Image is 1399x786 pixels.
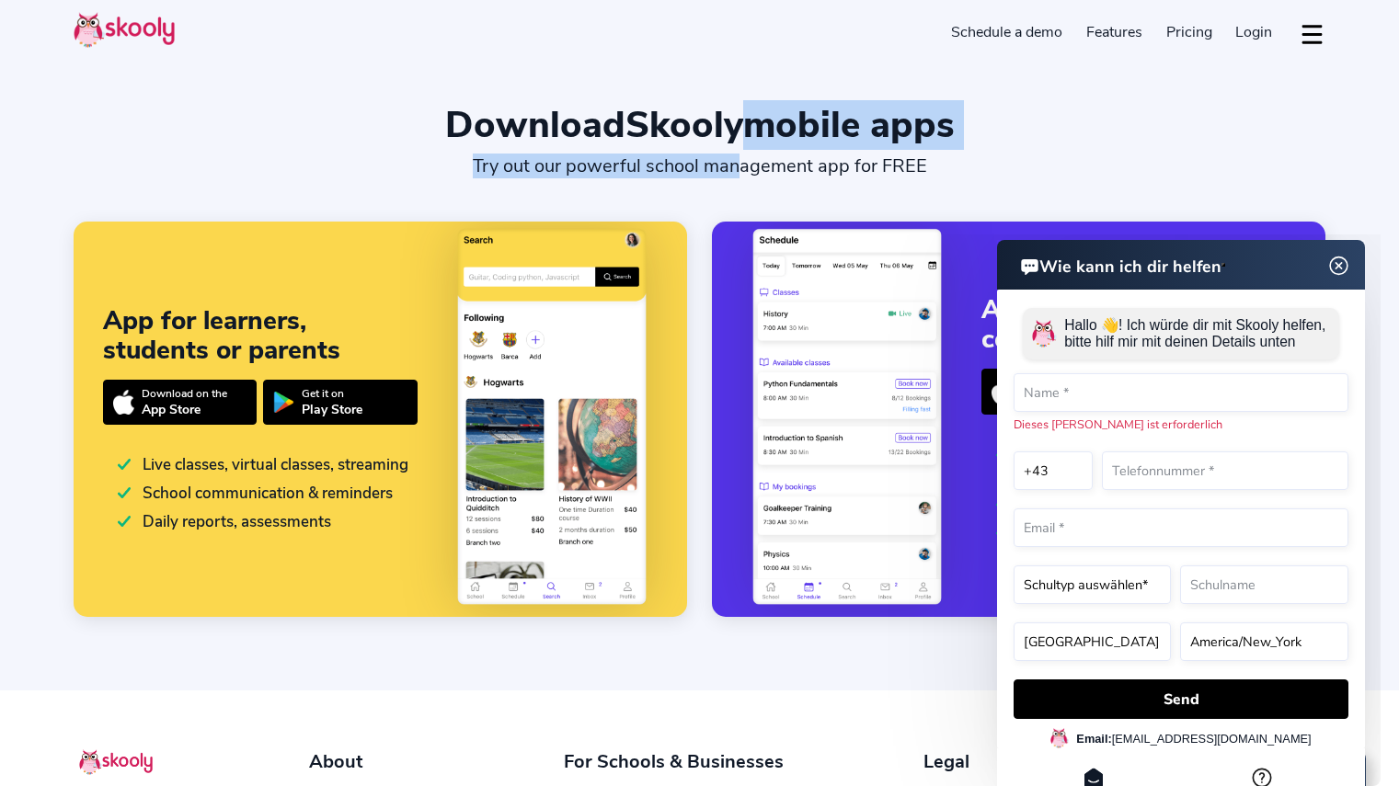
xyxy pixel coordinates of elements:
div: Download on the [142,386,227,401]
a: Download on theApp Store [103,380,257,426]
div: School communication & reminders [118,483,393,504]
img: Skooly [74,12,175,48]
div: Daily reports, assessments [118,511,331,532]
span: Skooly [625,100,743,150]
div: For Schools & Businesses [564,749,784,774]
div: Live classes, virtual classes, streaming [118,454,408,475]
a: Pricing [1154,17,1224,47]
div: Try out our powerful school management app for FREE [386,154,1013,177]
div: About [309,749,423,774]
div: Get it on [302,386,362,401]
div: Play Store [302,401,362,418]
a: Get it onPlay Store [263,380,417,426]
div: App for learners, students or parents [103,306,418,365]
div: Download mobile apps [74,103,1325,147]
a: Features [1074,17,1154,47]
a: Schedule a demo [940,17,1075,47]
a: Login [1223,17,1284,47]
button: dropdown menu [1299,13,1325,55]
span: Pricing [1166,22,1212,42]
span: Login [1235,22,1272,42]
div: App Store [142,401,227,418]
img: Skooly [79,749,153,775]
